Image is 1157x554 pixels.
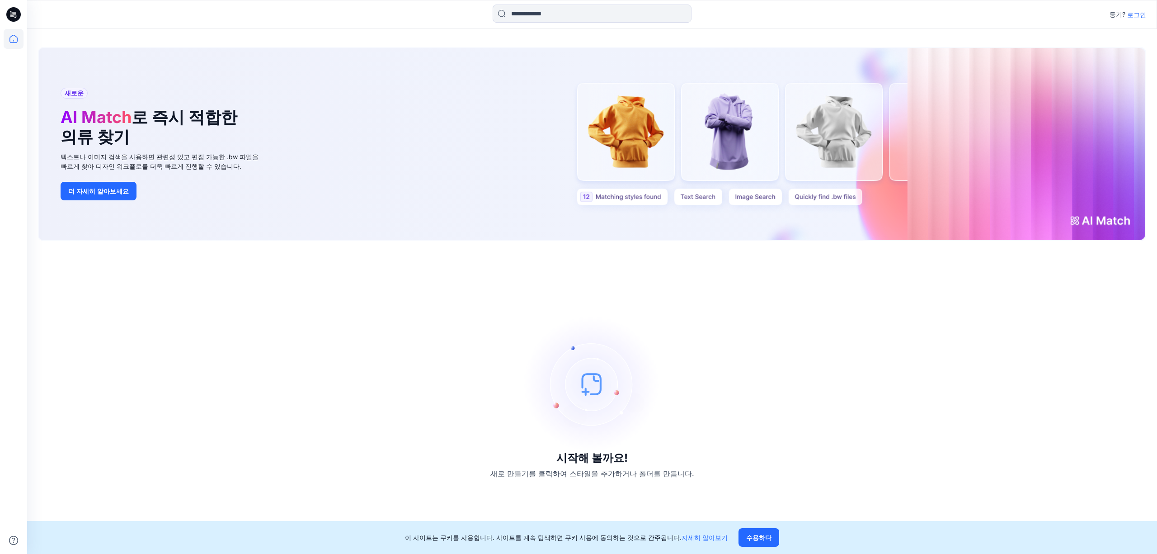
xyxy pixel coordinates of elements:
[746,534,771,541] font: 수용하다
[61,107,237,147] font: 로 즉시 적합한 의류 찾기
[61,107,132,127] font: AI Match
[556,451,628,464] font: 시작해 볼까요!
[738,528,779,547] button: 수용하다
[524,316,660,452] img: empty-state-image.svg
[682,534,728,541] a: 자세히 알아보기
[1127,11,1146,19] font: 로그인
[405,534,682,541] font: 이 사이트는 쿠키를 사용합니다. 사이트를 계속 탐색하면 쿠키 사용에 동의하는 것으로 간주됩니다.
[68,187,129,195] font: 더 자세히 알아보세요
[61,182,136,200] button: 더 자세히 알아보세요
[490,469,694,478] font: 새로 만들기를 클릭하여 스타일을 추가하거나 폴더를 만듭니다.
[61,153,259,170] font: 텍스트나 이미지 검색을 사용하면 관련성 있고 편집 가능한 .bw 파일을 빠르게 찾아 디자인 워크플로를 더욱 빠르게 진행할 수 있습니다.
[65,89,84,97] font: 새로운
[1110,10,1125,18] font: 등기?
